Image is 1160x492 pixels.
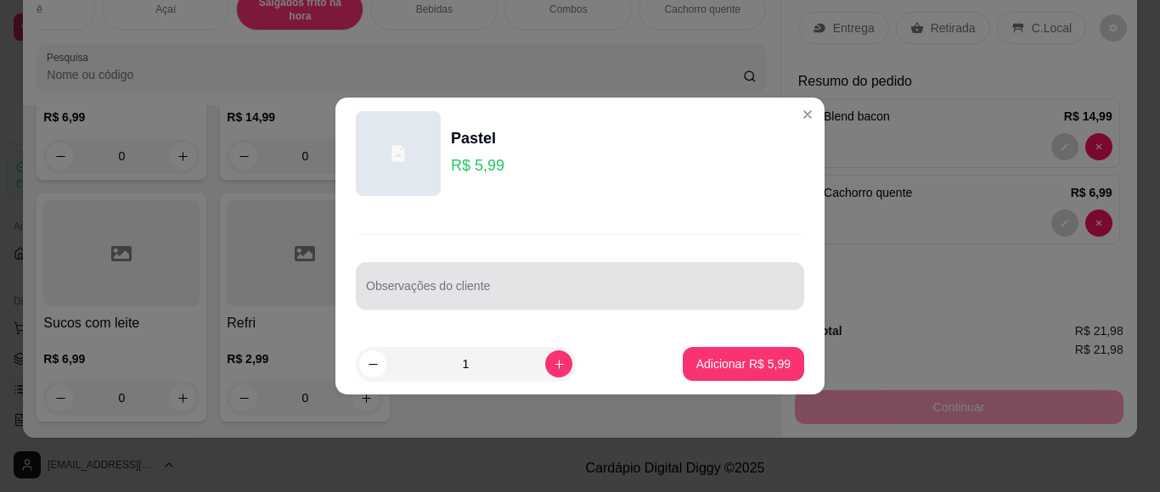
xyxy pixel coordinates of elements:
button: Close [794,101,821,128]
button: decrease-product-quantity [359,350,386,377]
p: Adicionar R$ 5,99 [696,355,791,372]
p: R$ 5,99 [451,154,504,177]
button: increase-product-quantity [545,350,572,377]
input: Observações do cliente [366,284,794,301]
button: Adicionar R$ 5,99 [683,347,804,381]
div: Pastel [451,126,504,150]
